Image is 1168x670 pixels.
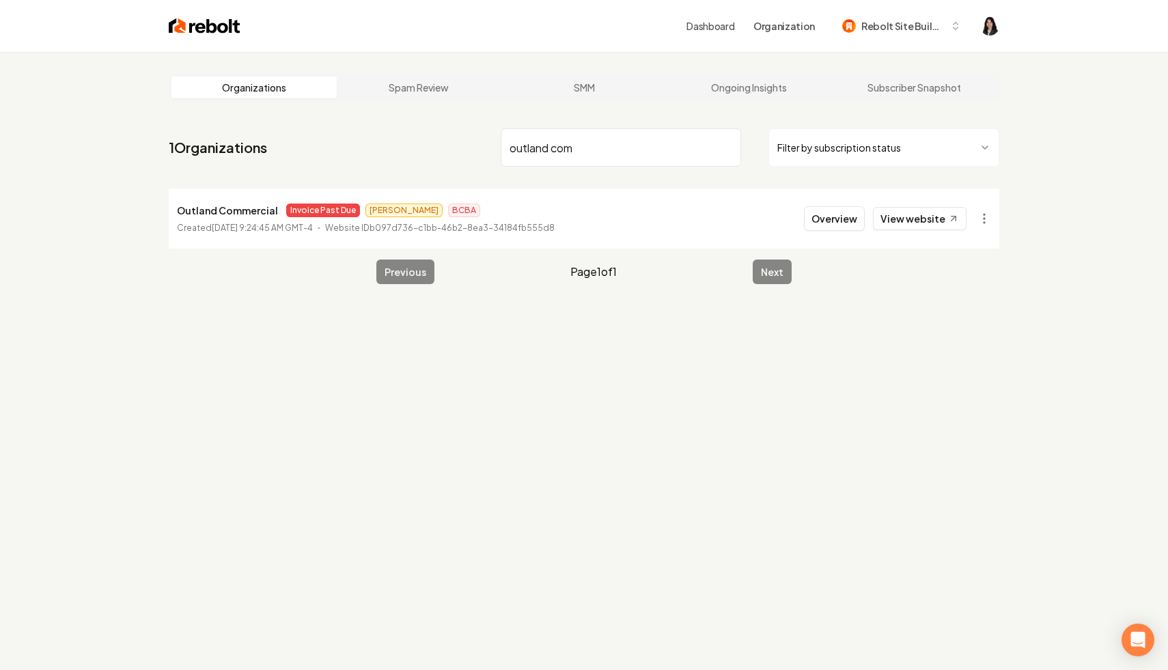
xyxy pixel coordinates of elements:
span: BCBA [448,204,480,217]
div: Open Intercom Messenger [1122,624,1154,656]
img: Haley Paramoure [980,16,999,36]
button: Open user button [980,16,999,36]
p: Outland Commercial [177,202,278,219]
span: Invoice Past Due [286,204,360,217]
span: Rebolt Site Builder [861,19,945,33]
span: [PERSON_NAME] [365,204,443,217]
a: Spam Review [337,76,502,98]
a: Ongoing Insights [667,76,832,98]
a: Dashboard [686,19,734,33]
a: SMM [501,76,667,98]
button: Overview [804,206,865,231]
img: Rebolt Logo [169,16,240,36]
a: 1Organizations [169,138,267,157]
p: Created [177,221,313,235]
a: Organizations [171,76,337,98]
img: Rebolt Site Builder [842,19,856,33]
time: [DATE] 9:24:45 AM GMT-4 [212,223,313,233]
a: View website [873,207,967,230]
button: Organization [745,14,823,38]
input: Search by name or ID [501,128,741,167]
a: Subscriber Snapshot [831,76,997,98]
p: Website ID b097d736-c1bb-46b2-8ea3-34184fb555d8 [325,221,555,235]
span: Page 1 of 1 [570,264,617,280]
